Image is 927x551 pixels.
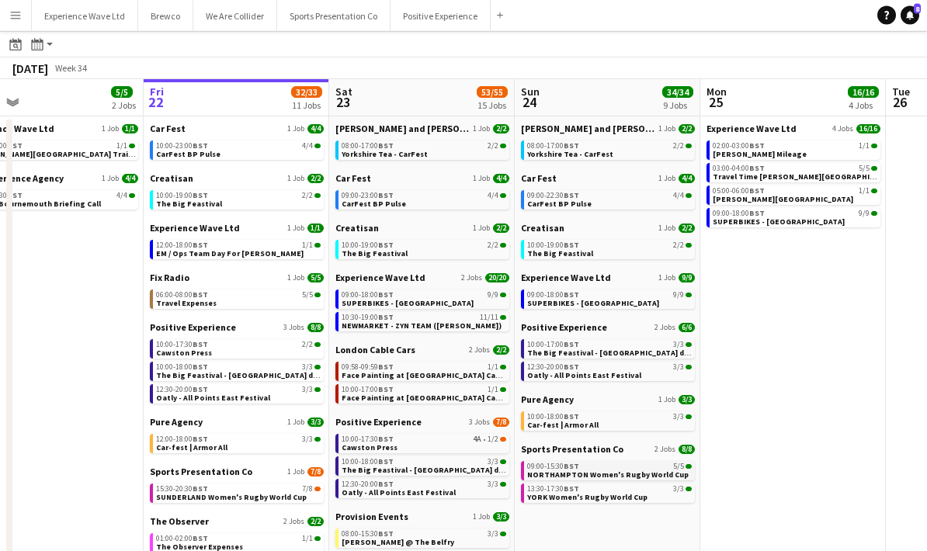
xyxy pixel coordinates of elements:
[488,192,498,200] span: 4/4
[335,417,422,428] span: Positive Experience
[378,141,394,151] span: BST
[335,123,470,135] span: Bettys and Taylors
[150,123,324,173] div: Car Fest1 Job4/410:00-23:00BST4/4CarFest BP Pulse
[150,223,240,234] span: Experience Wave Ltd
[658,175,675,184] span: 1 Job
[859,188,870,196] span: 1/1
[473,125,490,134] span: 1 Job
[335,272,509,345] div: Experience Wave Ltd2 Jobs20/2009:00-18:00BST9/9SUPERBIKES - [GEOGRAPHIC_DATA]10:30-19:00BST11/11N...
[521,272,611,284] span: Experience Wave Ltd
[102,125,119,134] span: 1 Job
[521,394,574,406] span: Pure Agency
[859,210,870,218] span: 9/9
[342,362,506,380] a: 09:58-09:59BST1/1Face Painting at [GEOGRAPHIC_DATA] Cable Cars
[7,191,23,201] span: BST
[150,322,236,334] span: Positive Experience
[673,486,684,494] span: 3/3
[493,125,509,134] span: 2/2
[283,324,304,333] span: 3 Jobs
[521,123,695,173] div: [PERSON_NAME] and [PERSON_NAME]1 Job2/208:00-17:00BST2/2Yorkshire Tea - CarFest
[473,513,490,522] span: 1 Job
[307,125,324,134] span: 4/4
[521,123,655,135] span: Bettys and Taylors
[342,150,428,160] span: Yorkshire Tea - CarFest
[150,173,193,185] span: Creatisan
[658,125,675,134] span: 1 Job
[713,195,853,205] span: Cadwell Park Mileage
[342,299,474,309] span: SUPERBIKES - Cadwall Park
[749,209,765,219] span: BST
[521,272,695,284] a: Experience Wave Ltd1 Job9/9
[150,272,324,284] a: Fix Radio1 Job5/5
[287,418,304,428] span: 1 Job
[713,165,765,173] span: 03:00-04:00
[527,192,579,200] span: 09:00-22:30
[342,364,394,372] span: 09:58-09:59
[673,414,684,421] span: 3/3
[342,292,394,300] span: 09:00-18:00
[335,272,425,284] span: Experience Wave Ltd
[493,418,509,428] span: 7/8
[527,249,593,259] span: The Big Feastival
[150,417,324,428] a: Pure Agency1 Job3/3
[342,314,394,322] span: 10:30-19:00
[150,223,324,272] div: Experience Wave Ltd1 Job1/112:00-18:00BST1/1EM / Ops Team Day For [PERSON_NAME]
[473,224,490,234] span: 1 Job
[859,165,870,173] span: 5/5
[342,290,506,308] a: 09:00-18:00BST9/9SUPERBIKES - [GEOGRAPHIC_DATA]
[150,516,209,528] span: The Observer
[527,484,692,502] a: 13:30-17:30BST3/3YORK Women's Rugby World Cup
[193,141,208,151] span: BST
[673,242,684,250] span: 2/2
[673,192,684,200] span: 4/4
[673,341,684,349] span: 3/3
[679,175,695,184] span: 4/4
[307,274,324,283] span: 5/5
[156,371,332,381] span: The Big Feastival - Belvoir Farm drinks
[527,371,641,381] span: Oatly - All Points East Festival
[527,141,692,159] a: 08:00-17:00BST2/2Yorkshire Tea - CarFest
[378,290,394,300] span: BST
[122,175,138,184] span: 4/4
[859,143,870,151] span: 1/1
[32,1,138,31] button: Experience Wave Ltd
[713,172,900,182] span: Travel Time Cadwell Park
[335,345,509,356] a: London Cable Cars2 Jobs2/2
[673,463,684,471] span: 5/5
[287,468,304,477] span: 1 Job
[488,364,498,372] span: 1/1
[527,362,692,380] a: 12:30-20:00BST3/3Oatly - All Points East Festival
[473,436,481,444] span: 4A
[342,242,394,250] span: 10:00-19:00
[342,191,506,209] a: 09:00-23:00BST4/4CarFest BP Pulse
[527,486,579,494] span: 13:30-17:30
[156,192,208,200] span: 10:00-19:00
[658,274,675,283] span: 1 Job
[302,341,313,349] span: 2/2
[521,223,564,234] span: Creatisan
[156,443,227,453] span: Car-fest | Armor All
[564,484,579,494] span: BST
[749,141,765,151] span: BST
[342,466,517,476] span: The Big Feastival - Belvoir Farm drinks
[713,164,877,182] a: 03:00-04:00BST5/5Travel Time [PERSON_NAME][GEOGRAPHIC_DATA]
[679,396,695,405] span: 3/3
[342,435,506,452] a: 10:00-17:30BST4A•1/2Cawston Press
[488,386,498,394] span: 1/1
[150,322,324,417] div: Positive Experience3 Jobs8/810:00-17:30BST2/2Cawston Press10:00-18:00BST3/3The Big Feastival - [G...
[287,274,304,283] span: 1 Job
[302,192,313,200] span: 2/2
[378,191,394,201] span: BST
[658,396,675,405] span: 1 Job
[335,173,371,185] span: Car Fest
[749,186,765,196] span: BST
[150,173,324,223] div: Creatisan1 Job2/210:00-19:00BST2/2The Big Feastival
[193,484,208,494] span: BST
[527,299,659,309] span: SUPERBIKES - Cadwall Park
[156,191,321,209] a: 10:00-19:00BST2/2The Big Feastival
[378,241,394,251] span: BST
[150,223,324,234] a: Experience Wave Ltd1 Job1/1
[307,418,324,428] span: 3/3
[287,175,304,184] span: 1 Job
[156,364,208,372] span: 10:00-18:00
